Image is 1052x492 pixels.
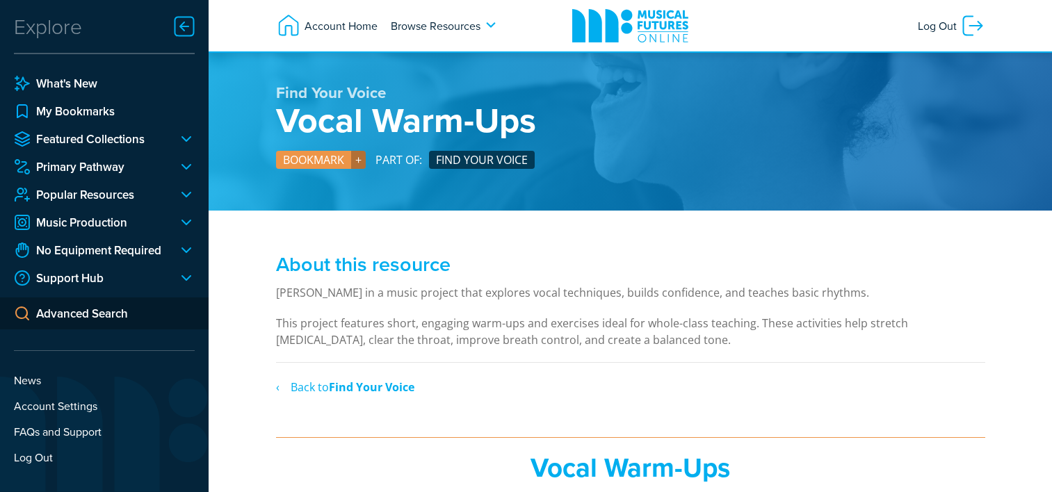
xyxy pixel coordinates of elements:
[391,13,480,38] span: Browse Resources
[14,397,195,414] a: Account Settings
[384,6,508,45] a: Browse Resources
[301,13,378,38] span: Account Home
[359,452,902,484] h2: Vocal Warm-Ups
[375,151,422,169] li: Part of:
[14,186,167,203] a: Popular Resources
[276,252,985,277] h3: About this resource
[14,158,167,175] a: Primary Pathway
[283,152,344,167] span: BOOKMARK
[14,214,167,231] a: Music Production
[14,270,167,286] a: Support Hub
[329,379,414,395] strong: Find Your Voice
[269,6,385,45] a: Account Home
[911,6,992,45] a: Log Out
[14,449,195,466] a: Log Out
[429,151,535,169] a: Find Your Voice
[14,242,167,259] a: No Equipment Required
[918,13,960,38] span: Log Out
[14,372,195,388] a: News
[351,151,366,169] span: +
[276,102,985,137] h1: Vocal Warm-Ups
[276,151,366,169] button: BOOKMARK+
[276,83,985,102] h4: Find Your Voice
[14,13,82,40] div: Explore
[14,103,195,120] a: My Bookmarks
[276,379,414,395] a: ‹‎‎‎‎‎‏‏‎ ‎‏‏‎ ‎‏‏‎ ‎ Back toFind Your Voice
[276,315,985,348] p: This project features short, engaging warm-ups and exercises ideal for whole-class teaching. Thes...
[14,131,167,147] a: Featured Collections
[276,284,985,301] p: [PERSON_NAME] in a music project that explores vocal techniques, builds confidence, and teaches b...
[14,75,195,92] a: What's New
[14,423,195,440] a: FAQs and Support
